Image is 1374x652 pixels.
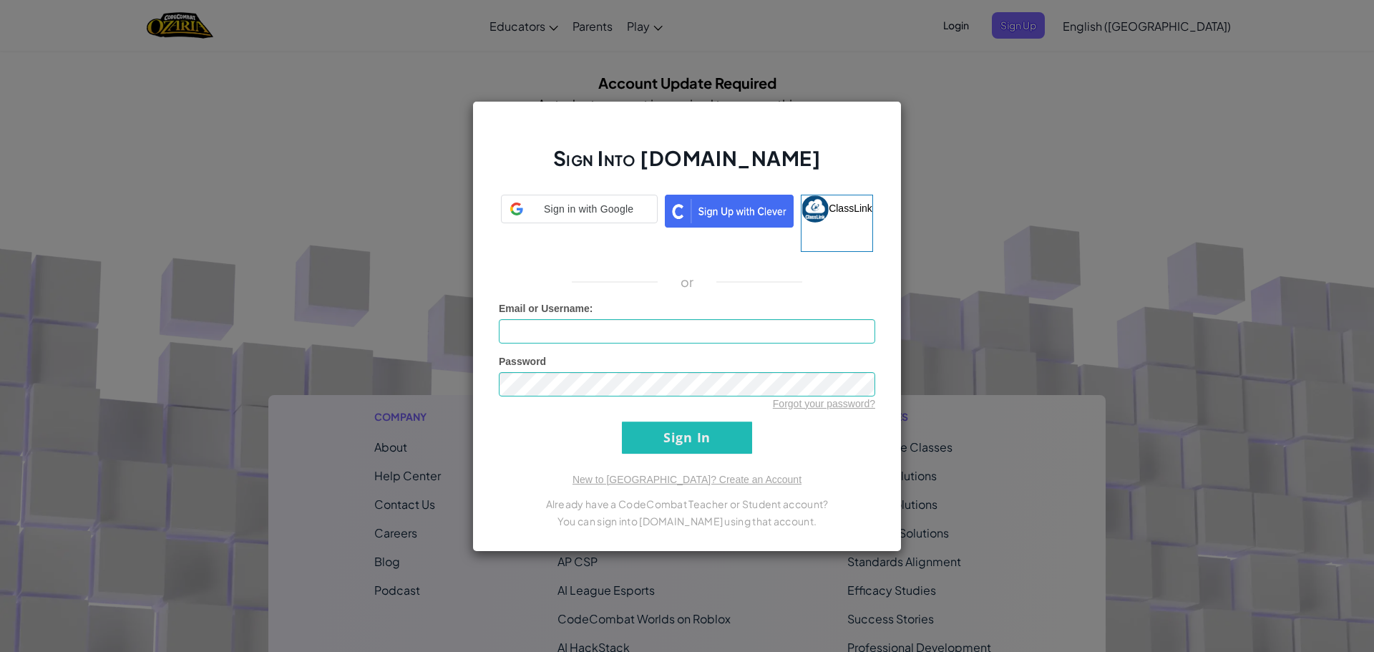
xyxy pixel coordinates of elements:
p: or [681,273,694,291]
img: classlink-logo-small.png [801,195,829,223]
span: Sign in with Google [529,202,648,216]
a: New to [GEOGRAPHIC_DATA]? Create an Account [572,474,801,485]
h2: Sign Into [DOMAIN_NAME] [499,145,875,186]
span: ClassLink [829,202,872,213]
label: : [499,301,593,316]
a: Forgot your password? [773,398,875,409]
input: Sign In [622,422,752,454]
span: Email or Username [499,303,590,314]
p: Already have a CodeCombat Teacher or Student account? [499,495,875,512]
div: Sign in with Google [501,195,658,223]
a: Sign in with Google [501,195,658,252]
span: Password [499,356,546,367]
p: You can sign into [DOMAIN_NAME] using that account. [499,512,875,530]
img: clever_sso_button@2x.png [665,195,794,228]
iframe: Sign in with Google Button [494,222,665,253]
